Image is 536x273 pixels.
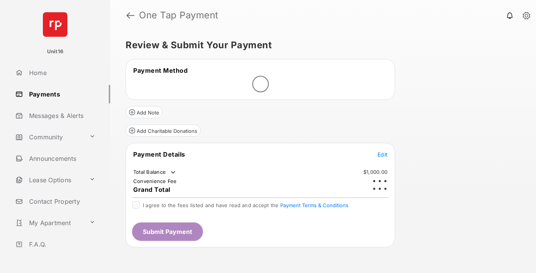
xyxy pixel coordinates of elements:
[126,106,163,118] button: Add Note
[132,222,203,241] button: Submit Payment
[12,85,110,103] a: Payments
[12,64,110,82] a: Home
[126,124,201,137] button: Add Charitable Donations
[133,168,177,176] td: Total Balance
[126,41,515,50] h5: Review & Submit Your Payment
[12,128,86,146] a: Community
[133,186,170,193] span: Grand Total
[47,48,64,56] p: Unit16
[12,149,110,168] a: Announcements
[139,11,219,20] strong: One Tap Payment
[12,235,110,253] a: F.A.Q.
[12,192,110,211] a: Contact Property
[133,150,185,158] span: Payment Details
[12,171,86,189] a: Lease Options
[143,202,348,208] span: I agree to the fees listed and have read and accept the
[363,168,388,175] td: $1,000.00
[12,106,110,125] a: Messages & Alerts
[377,151,387,158] span: Edit
[133,178,177,185] td: Convenience Fee
[43,12,67,37] img: svg+xml;base64,PHN2ZyB4bWxucz0iaHR0cDovL3d3dy53My5vcmcvMjAwMC9zdmciIHdpZHRoPSI2NCIgaGVpZ2h0PSI2NC...
[133,67,188,74] span: Payment Method
[280,202,348,208] button: I agree to the fees listed and have read and accept the
[377,150,387,158] button: Edit
[12,214,86,232] a: My Apartment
